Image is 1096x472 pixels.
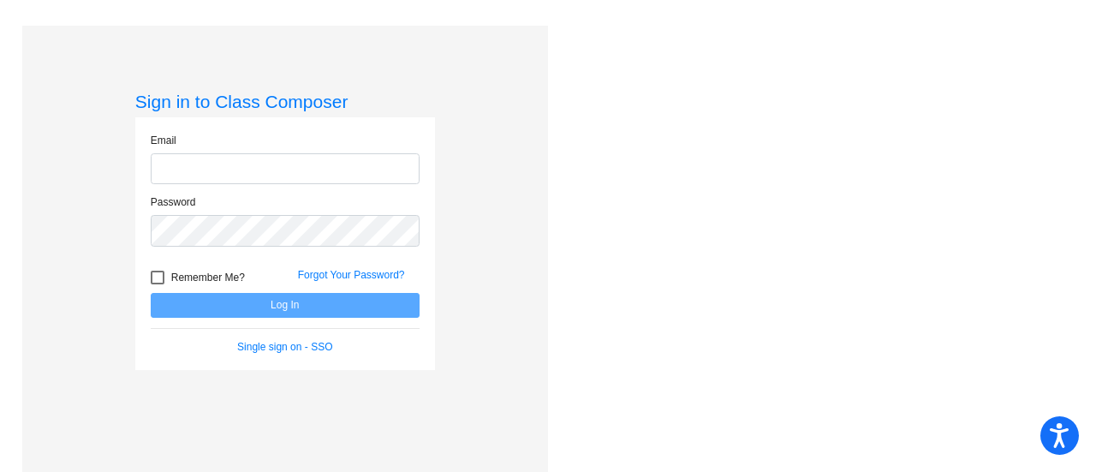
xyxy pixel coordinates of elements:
[151,194,196,210] label: Password
[171,267,245,288] span: Remember Me?
[237,341,332,353] a: Single sign on - SSO
[135,91,435,112] h3: Sign in to Class Composer
[151,293,420,318] button: Log In
[298,269,405,281] a: Forgot Your Password?
[151,133,176,148] label: Email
